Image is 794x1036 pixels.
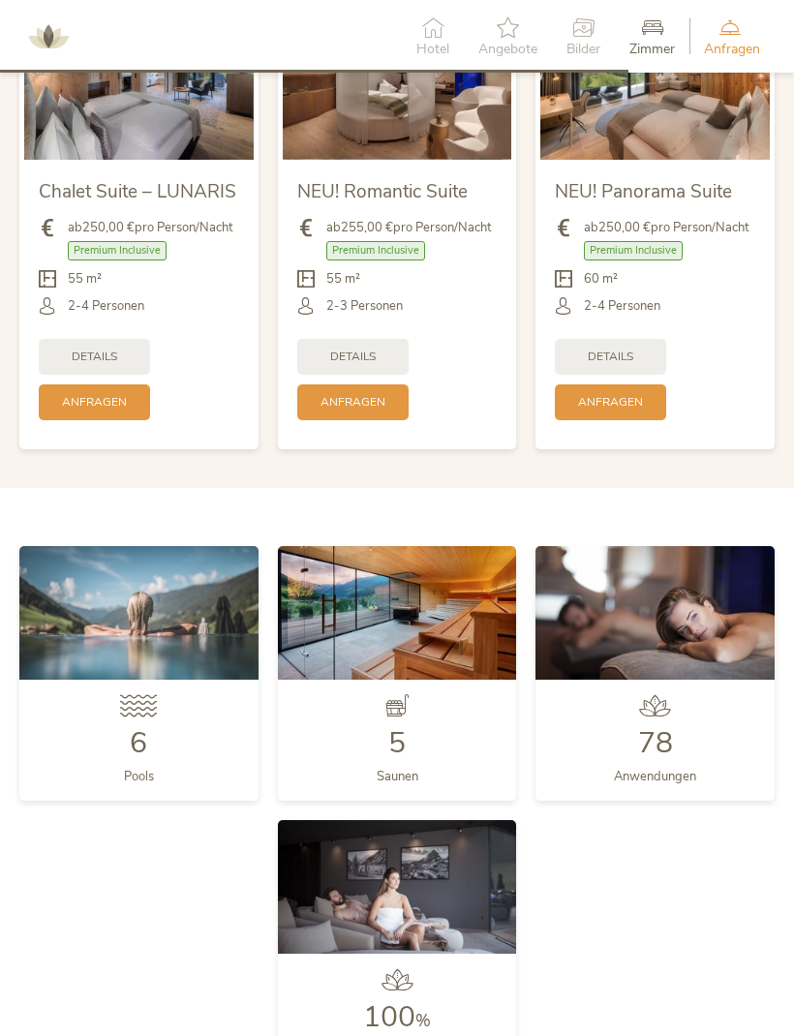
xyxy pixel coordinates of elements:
span: NEU! Panorama Suite [555,179,732,204]
span: Pools [124,768,154,785]
span: 5 [388,723,406,763]
span: 78 [638,723,673,763]
span: ab pro Person/Nacht [584,219,748,236]
span: Zimmer [629,43,675,56]
span: Details [588,349,633,365]
span: Hotel [416,43,449,56]
span: NEU! Romantic Suite [297,179,468,204]
span: Anfragen [704,43,760,56]
span: Anfragen [62,394,127,411]
span: Premium Inclusive [584,241,683,259]
span: ab pro Person/Nacht [326,219,491,236]
span: % [415,1010,431,1032]
span: Anwendungen [614,768,696,785]
b: 250,00 € [598,219,651,236]
span: Angebote [478,43,537,56]
img: AMONTI & LUNARIS Wellnessresort [19,8,77,66]
span: Chalet Suite – LUNARIS [39,179,236,204]
b: 255,00 € [341,219,393,236]
span: 6 [130,723,147,763]
span: 2-4 Personen [584,297,660,315]
span: ab pro Person/Nacht [68,219,232,236]
span: Details [72,349,117,365]
span: Premium Inclusive [326,241,425,259]
span: Saunen [377,768,418,785]
span: 2-3 Personen [326,297,403,315]
span: 55 m² [326,270,360,288]
span: 60 m² [584,270,618,288]
span: Premium Inclusive [68,241,167,259]
b: 250,00 € [82,219,135,236]
span: Anfragen [321,394,385,411]
span: 55 m² [68,270,102,288]
span: Bilder [566,43,600,56]
span: 2-4 Personen [68,297,144,315]
a: AMONTI & LUNARIS Wellnessresort [19,29,77,43]
span: Details [330,349,376,365]
span: Anfragen [578,394,643,411]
